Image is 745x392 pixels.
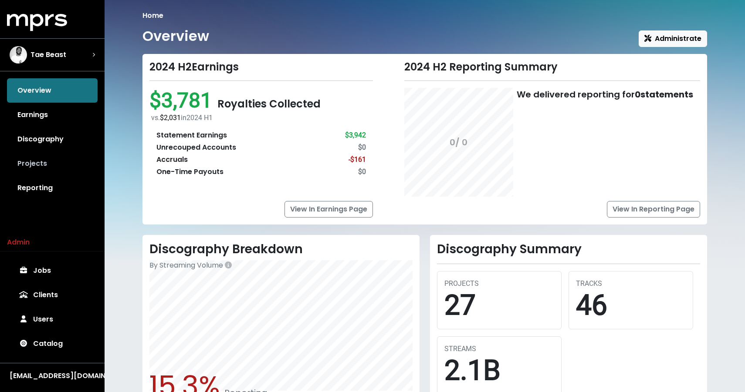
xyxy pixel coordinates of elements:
[349,154,366,165] div: -$161
[156,167,223,177] div: One-Time Payouts
[10,46,27,64] img: The selected account / producer
[607,201,700,218] a: View In Reporting Page
[444,354,554,388] div: 2.1B
[151,113,373,123] div: vs. in 2024 H1
[217,97,321,111] span: Royalties Collected
[639,30,707,47] button: Administrate
[576,278,686,289] div: TRACKS
[444,344,554,354] div: STREAMS
[156,130,227,141] div: Statement Earnings
[7,127,98,151] a: Discography
[149,88,217,113] span: $3,781
[30,50,66,60] span: Tae Beast
[404,61,700,74] div: 2024 H2 Reporting Summary
[345,130,366,141] div: $3,942
[644,34,701,44] span: Administrate
[635,88,693,101] b: 0 statements
[358,167,366,177] div: $0
[7,283,98,307] a: Clients
[576,289,686,322] div: 46
[437,242,700,257] h2: Discography Summary
[142,10,163,21] li: Home
[156,154,188,165] div: Accruals
[7,258,98,283] a: Jobs
[7,151,98,176] a: Projects
[517,88,693,101] div: We delivered reporting for
[142,28,209,44] h1: Overview
[7,307,98,332] a: Users
[160,114,181,122] span: $2,031
[358,142,366,153] div: $0
[149,260,223,270] span: By Streaming Volume
[156,142,236,153] div: Unrecouped Accounts
[7,176,98,200] a: Reporting
[444,289,554,322] div: 27
[444,278,554,289] div: PROJECTS
[142,10,707,21] nav: breadcrumb
[149,242,413,257] h2: Discography Breakdown
[10,371,95,381] div: [EMAIL_ADDRESS][DOMAIN_NAME]
[7,17,67,27] a: mprs logo
[7,103,98,127] a: Earnings
[7,332,98,356] a: Catalog
[149,61,373,74] div: 2024 H2 Earnings
[7,370,98,382] button: [EMAIL_ADDRESS][DOMAIN_NAME]
[284,201,373,218] a: View In Earnings Page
